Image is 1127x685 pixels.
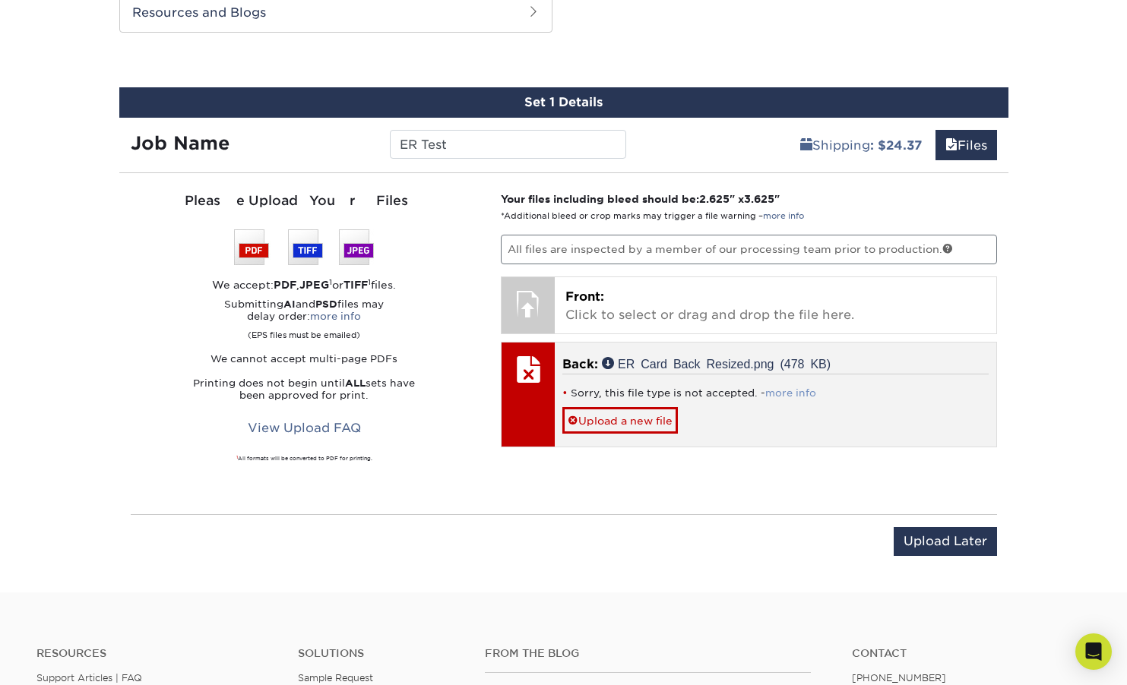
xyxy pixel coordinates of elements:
[390,130,626,159] input: Enter a job name
[236,455,238,459] sup: 1
[744,193,774,205] span: 3.625
[852,672,946,683] a: [PHONE_NUMBER]
[298,672,373,683] a: Sample Request
[501,211,804,221] small: *Additional bleed or crop marks may trigger a file warning –
[315,298,337,310] strong: PSD
[274,279,296,291] strong: PDF
[935,130,997,160] a: Files
[131,298,479,341] p: Submitting and files may delay order:
[945,138,958,153] span: files
[248,323,360,341] small: (EPS files must be emailed)
[345,377,366,389] strong: ALL
[1075,633,1112,670] div: Open Intercom Messenger
[602,357,831,369] a: ER Card Back Resized.png (478 KB)
[119,87,1008,118] div: Set 1 Details
[283,298,296,310] strong: AI
[565,288,986,324] p: Click to select or drag and drop the file here.
[485,647,810,660] h4: From the Blog
[131,132,230,154] strong: Job Name
[501,235,997,264] p: All files are inspected by a member of our processing team prior to production.
[790,130,932,160] a: Shipping: $24.37
[36,647,275,660] h4: Resources
[131,455,479,462] div: All formats will be converted to PDF for printing.
[852,647,1091,660] a: Contact
[562,357,598,371] span: Back:
[562,387,989,399] li: Sorry, this file type is not accepted. -
[329,277,332,286] sup: 1
[562,407,678,434] a: Upload a new file
[501,193,780,205] strong: Your files including bleed should be: " x "
[298,647,462,660] h4: Solutions
[894,527,997,556] input: Upload Later
[234,229,374,265] img: We accept: PSD, TIFF, or JPEG (JPG)
[299,279,329,291] strong: JPEG
[565,289,604,304] span: Front:
[131,277,479,292] div: We accept: , or files.
[238,414,371,443] a: View Upload FAQ
[765,387,816,399] a: more info
[870,138,922,153] b: : $24.37
[310,311,361,322] a: more info
[368,277,371,286] sup: 1
[343,279,368,291] strong: TIFF
[131,191,479,211] div: Please Upload Your Files
[131,377,479,402] p: Printing does not begin until sets have been approved for print.
[800,138,812,153] span: shipping
[763,211,804,221] a: more info
[131,353,479,365] p: We cannot accept multi-page PDFs
[699,193,730,205] span: 2.625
